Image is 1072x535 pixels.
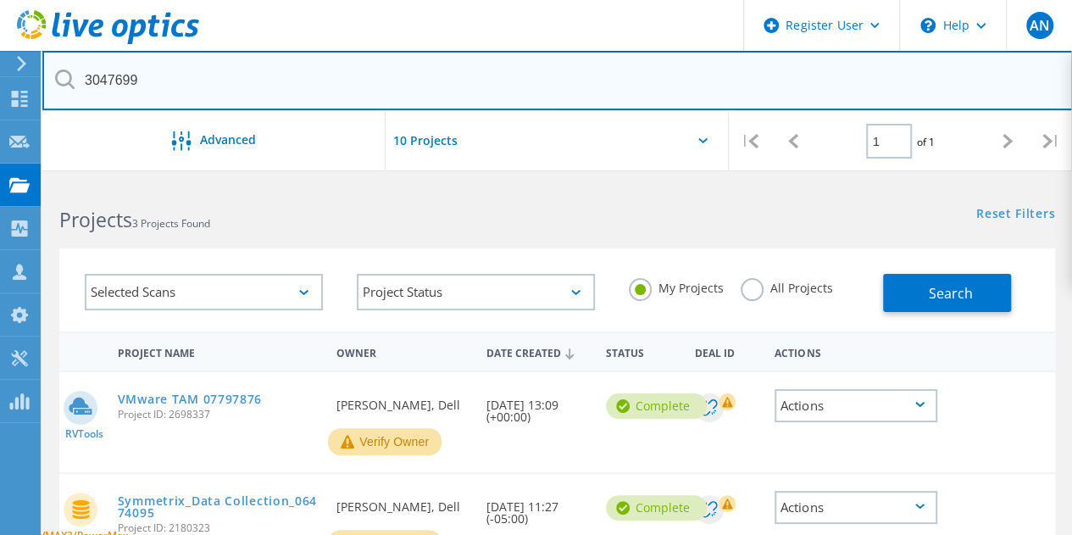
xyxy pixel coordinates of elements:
button: Search [883,274,1011,312]
div: Date Created [478,336,597,368]
div: Complete [606,393,707,419]
div: Actions [766,336,946,367]
div: Complete [606,495,707,521]
span: Advanced [200,134,256,146]
label: My Projects [629,278,724,294]
div: [PERSON_NAME], Dell [328,372,477,428]
button: Verify Owner [328,428,442,455]
span: RVTools [65,429,103,439]
span: of 1 [916,135,934,149]
a: Live Optics Dashboard [17,36,199,47]
span: AN [1029,19,1049,32]
div: Actions [775,389,937,422]
div: Actions [775,491,937,524]
span: Project ID: 2698337 [118,410,320,420]
div: | [729,111,772,171]
b: Projects [59,206,132,233]
div: [DATE] 13:09 (+00:00) [478,372,597,440]
span: Project ID: 2180323 [118,523,320,533]
div: Selected Scans [85,274,323,310]
div: Project Name [109,336,329,367]
div: [PERSON_NAME], Dell [328,474,477,530]
div: | [1029,111,1072,171]
a: Reset Filters [976,208,1055,222]
span: Search [929,284,973,303]
a: Symmetrix_Data Collection_06474095 [118,495,320,519]
a: VMware TAM 07797876 [118,393,262,405]
div: Project Status [357,274,595,310]
div: Status [597,336,687,367]
label: All Projects [741,278,833,294]
svg: \n [920,18,936,33]
div: Owner [328,336,477,367]
div: Deal Id [686,336,766,367]
span: 3 Projects Found [132,216,210,231]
